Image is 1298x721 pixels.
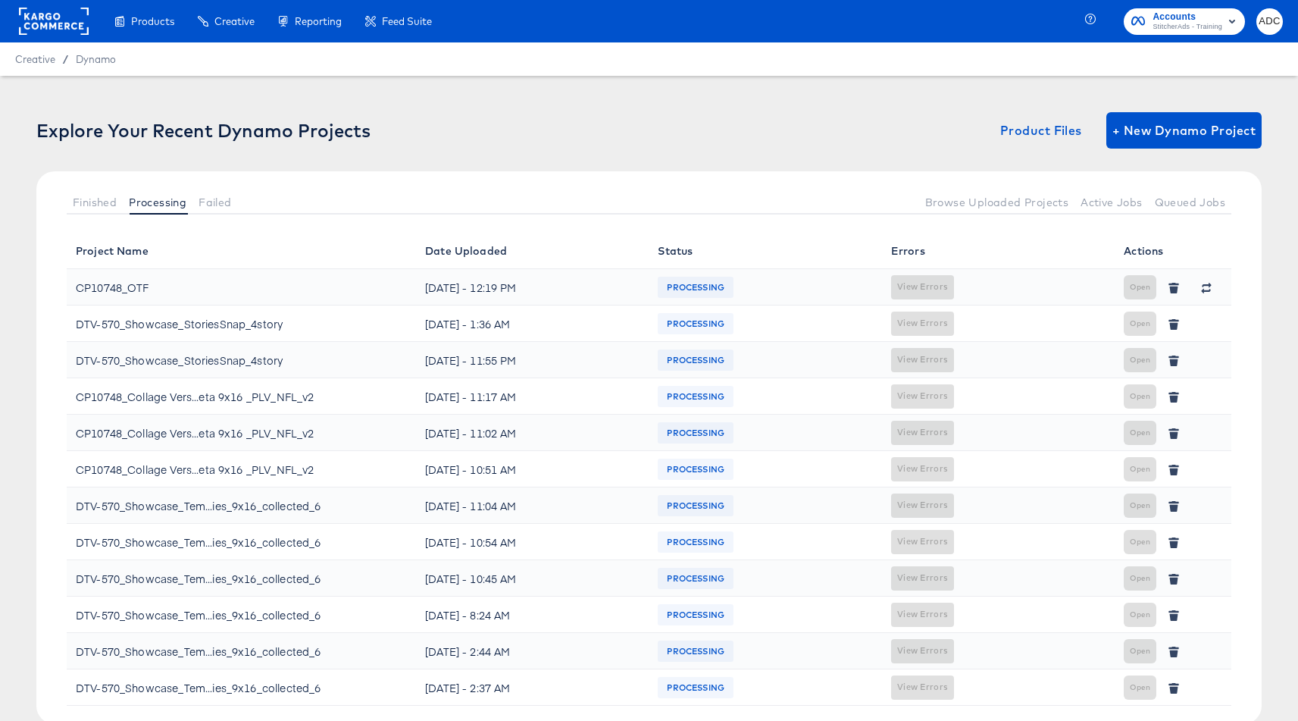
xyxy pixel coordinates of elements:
th: Date Uploaded [416,233,649,269]
div: [DATE] - 11:55 PM [425,348,640,372]
button: AccountsStitcherAds - Training [1124,8,1245,35]
div: DTV-570_Showcase_Tem...ies_9x16_collected_6 [76,566,321,591]
div: DTV-570_Showcase_Tem...ies_9x16_collected_6 [76,603,321,627]
span: + New Dynamo Project [1112,120,1256,141]
span: Active Jobs [1081,196,1142,208]
div: DTV-570_Showcase_Tem...ies_9x16_collected_6 [76,676,321,700]
button: + New Dynamo Project [1106,112,1262,149]
span: Accounts [1153,9,1222,25]
span: PROCESSING [658,566,733,591]
span: PROCESSING [658,384,733,409]
div: DTV-570_Showcase_Tem...ies_9x16_collected_6 [76,639,321,663]
div: CP10748_Collage Vers...eta 9x16 _PLV_NFL_v2 [76,457,314,481]
div: DTV-570_Showcase_Tem...ies_9x16_collected_6 [76,530,321,554]
span: PROCESSING [658,639,733,663]
div: [DATE] - 10:54 AM [425,530,640,554]
span: / [55,53,76,65]
span: PROCESSING [658,530,733,554]
div: [DATE] - 11:17 AM [425,384,640,409]
div: CP10748_OTF [76,275,149,299]
span: PROCESSING [658,312,733,336]
span: PROCESSING [658,348,733,372]
span: Reporting [295,15,342,27]
span: Product Files [1000,120,1082,141]
th: Status [649,233,881,269]
span: Processing [129,196,186,208]
th: Errors [882,233,1115,269]
span: Finished [73,196,117,208]
span: PROCESSING [658,603,733,627]
span: PROCESSING [658,421,733,445]
div: [DATE] - 12:19 PM [425,275,640,299]
div: [DATE] - 10:45 AM [425,566,640,591]
span: PROCESSING [658,676,733,700]
span: PROCESSING [658,457,733,481]
div: CP10748_Collage Vers...eta 9x16 _PLV_NFL_v2 [76,421,314,445]
button: ADC [1256,8,1283,35]
div: Explore Your Recent Dynamo Projects [36,120,371,141]
div: [DATE] - 8:24 AM [425,603,640,627]
span: Creative [15,53,55,65]
div: [DATE] - 10:51 AM [425,457,640,481]
a: Dynamo [76,53,116,65]
span: PROCESSING [658,275,733,299]
th: Project Name [67,233,416,269]
span: Creative [214,15,255,27]
th: Actions [1115,233,1231,269]
span: StitcherAds - Training [1153,21,1222,33]
span: Products [131,15,174,27]
span: PROCESSING [658,494,733,518]
button: Product Files [994,112,1088,149]
div: [DATE] - 11:02 AM [425,421,640,445]
span: Queued Jobs [1155,196,1225,208]
span: ADC [1262,13,1277,30]
div: [DATE] - 1:36 AM [425,312,640,336]
span: Feed Suite [382,15,432,27]
div: [DATE] - 11:04 AM [425,494,640,518]
div: [DATE] - 2:44 AM [425,639,640,663]
div: [DATE] - 2:37 AM [425,676,640,700]
span: Failed [199,196,231,208]
div: CP10748_Collage Vers...eta 9x16 _PLV_NFL_v2 [76,384,314,409]
span: Browse Uploaded Projects [925,196,1069,208]
div: DTV-570_Showcase_Tem...ies_9x16_collected_6 [76,494,321,518]
div: DTV-570_Showcase_StoriesSnap_4story [76,348,283,372]
div: DTV-570_Showcase_StoriesSnap_4story [76,312,283,336]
